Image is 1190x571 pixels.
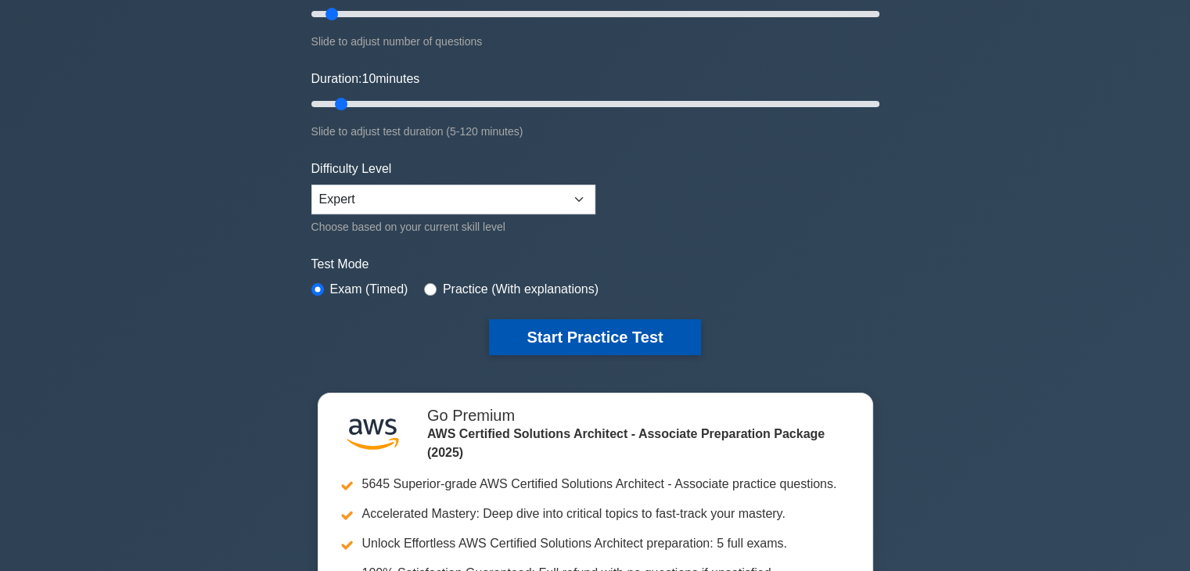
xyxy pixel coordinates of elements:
label: Exam (Timed) [330,280,408,299]
label: Difficulty Level [311,160,392,178]
div: Slide to adjust test duration (5-120 minutes) [311,122,879,141]
div: Choose based on your current skill level [311,217,595,236]
label: Test Mode [311,255,879,274]
button: Start Practice Test [489,319,700,355]
span: 10 [361,72,376,85]
label: Practice (With explanations) [443,280,599,299]
div: Slide to adjust number of questions [311,32,879,51]
label: Duration: minutes [311,70,420,88]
